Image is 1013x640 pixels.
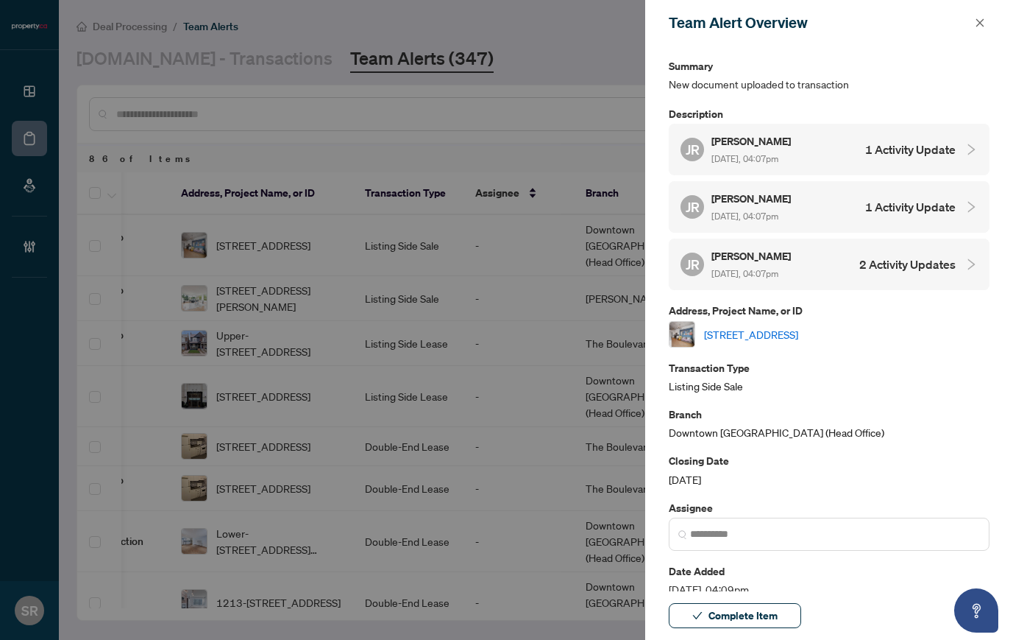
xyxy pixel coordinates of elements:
[669,406,989,440] div: Downtown [GEOGRAPHIC_DATA] (Head Office)
[669,322,694,347] img: thumbnail-img
[669,603,801,628] button: Complete Item
[964,200,978,214] span: collapsed
[711,211,778,222] span: [DATE], 04:07pm
[964,143,978,156] span: collapsed
[669,452,989,487] div: [DATE]
[975,18,985,28] span: close
[686,254,700,275] span: JR
[859,256,956,273] h4: 2 Activity Updates
[669,124,989,175] div: JR[PERSON_NAME] [DATE], 04:07pm1 Activity Update
[678,530,687,539] img: search_icon
[669,105,989,122] p: Description
[708,604,778,627] span: Complete Item
[686,197,700,217] span: JR
[711,133,793,150] h5: [PERSON_NAME]
[669,76,989,93] span: New document uploaded to transaction
[669,239,989,290] div: JR[PERSON_NAME] [DATE], 04:07pm2 Activity Updates
[669,581,989,598] span: [DATE], 04:09pm
[669,57,989,74] p: Summary
[711,190,793,207] h5: [PERSON_NAME]
[711,268,778,279] span: [DATE], 04:07pm
[704,326,798,342] a: [STREET_ADDRESS]
[711,247,793,264] h5: [PERSON_NAME]
[669,563,989,580] p: Date Added
[669,499,989,516] p: Assignee
[669,359,989,376] p: Transaction Type
[669,452,989,469] p: Closing Date
[964,258,978,271] span: collapsed
[686,139,700,160] span: JR
[865,141,956,158] h4: 1 Activity Update
[865,198,956,216] h4: 1 Activity Update
[669,181,989,233] div: JR[PERSON_NAME] [DATE], 04:07pm1 Activity Update
[692,611,703,621] span: check
[711,153,778,164] span: [DATE], 04:07pm
[669,359,989,394] div: Listing Side Sale
[669,302,989,319] p: Address, Project Name, or ID
[669,406,989,423] p: Branch
[669,12,970,34] div: Team Alert Overview
[954,588,998,633] button: Open asap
